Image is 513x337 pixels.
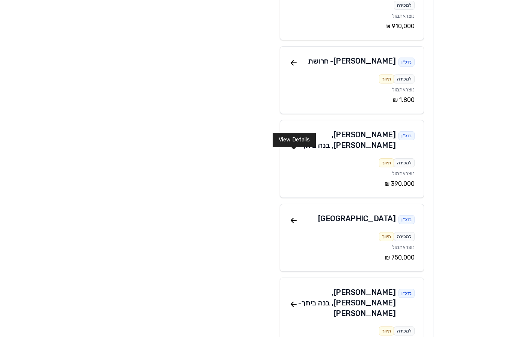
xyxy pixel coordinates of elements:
[398,289,415,298] div: נדל״ן
[379,158,394,167] div: תיווך
[379,232,394,241] div: תיווך
[379,74,394,83] div: תיווך
[289,96,415,105] div: ‏1,800 ‏₪
[318,213,396,224] div: [GEOGRAPHIC_DATA]
[394,326,415,335] div: למכירה
[392,244,415,250] span: נוצר אתמול
[379,326,394,335] div: תיווך
[392,170,415,177] span: נוצר אתמול
[298,287,396,319] div: [PERSON_NAME] , [PERSON_NAME], בנה ביתך - [PERSON_NAME]
[394,1,415,10] div: למכירה
[394,74,415,83] div: למכירה
[289,253,415,262] div: ‏750,000 ‏₪
[392,87,415,93] span: נוצר אתמול
[298,129,396,150] div: [PERSON_NAME] , [PERSON_NAME], בנה ביתך
[308,56,395,67] div: [PERSON_NAME] - חרושת
[289,22,415,31] div: ‏910,000 ‏₪
[398,131,415,140] div: נדל״ן
[394,158,415,167] div: למכירה
[392,13,415,19] span: נוצר אתמול
[394,232,415,241] div: למכירה
[289,179,415,188] div: ‏390,000 ‏₪
[398,215,415,224] div: נדל״ן
[398,58,415,67] div: נדל״ן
